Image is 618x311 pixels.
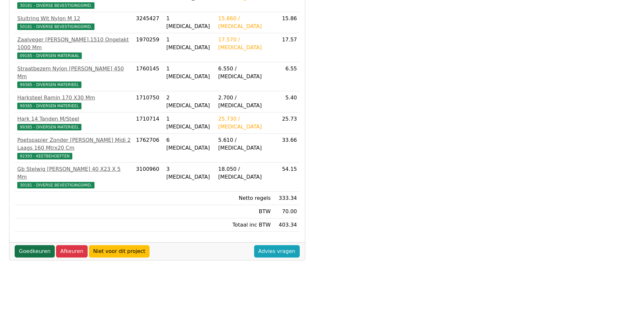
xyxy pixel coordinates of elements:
div: Harksteel Ramin 170 X30 Mm [17,94,131,102]
div: Gb Stelwig [PERSON_NAME] 40 X23 X 5 Mm [17,165,131,181]
td: 54.15 [273,163,300,192]
a: Goedkeuren [15,245,55,258]
div: 18.050 / [MEDICAL_DATA] [218,165,271,181]
div: 6 [MEDICAL_DATA] [166,136,213,152]
span: 50181 - DIVERSE BEVESTIGINGSMID. [17,23,94,30]
td: 5.40 [273,91,300,112]
td: Totaal inc BTW [216,218,273,232]
div: Poetspapier Zonder [PERSON_NAME] Midi 2 Laags 160 Mtrx20 Cm [17,136,131,152]
td: BTW [216,205,273,218]
td: 6.55 [273,62,300,91]
td: 3100960 [134,163,164,192]
td: 1710750 [134,91,164,112]
td: 403.34 [273,218,300,232]
div: 5.610 / [MEDICAL_DATA] [218,136,271,152]
a: Advies vragen [254,245,300,258]
div: Zaalveger [PERSON_NAME].1510 Ongelakt 1000 Mm [17,36,131,52]
span: 99385 - DIVERSEN MATERIEEL [17,124,81,130]
td: 3245427 [134,12,164,33]
div: 17.570 / [MEDICAL_DATA] [218,36,271,52]
div: 1 [MEDICAL_DATA] [166,15,213,30]
a: Straatbezem Nylon [PERSON_NAME] 450 Mm99385 - DIVERSEN MATERIEEL [17,65,131,88]
div: Hark 14 Tanden M/Steel [17,115,131,123]
td: 15.86 [273,12,300,33]
a: Afkeuren [56,245,88,258]
a: Gb Stelwig [PERSON_NAME] 40 X23 X 5 Mm30181 - DIVERSE BEVESTIGINGSMID. [17,165,131,189]
div: 1 [MEDICAL_DATA] [166,115,213,131]
a: Niet voor dit project [89,245,150,258]
td: 17.57 [273,33,300,62]
td: Netto regels [216,192,273,205]
td: 70.00 [273,205,300,218]
div: 1 [MEDICAL_DATA] [166,65,213,81]
a: Zaalveger [PERSON_NAME].1510 Ongelakt 1000 Mm09185 - DIVERSEN MATERIAAL [17,36,131,59]
span: 92393 - KEETBEHOEFTEN [17,153,72,159]
div: Sluitring Wit Nylon M 12 [17,15,131,22]
div: 15.860 / [MEDICAL_DATA] [218,15,271,30]
td: 1760145 [134,62,164,91]
div: 2.700 / [MEDICAL_DATA] [218,94,271,110]
td: 1970259 [134,33,164,62]
td: 333.34 [273,192,300,205]
a: Harksteel Ramin 170 X30 Mm99385 - DIVERSEN MATERIEEL [17,94,131,110]
td: 25.73 [273,112,300,134]
div: 6.550 / [MEDICAL_DATA] [218,65,271,81]
td: 1762706 [134,134,164,163]
span: 30181 - DIVERSE BEVESTIGINGSMID. [17,182,94,188]
td: 33.66 [273,134,300,163]
span: 99385 - DIVERSEN MATERIEEL [17,81,81,88]
div: 3 [MEDICAL_DATA] [166,165,213,181]
a: Poetspapier Zonder [PERSON_NAME] Midi 2 Laags 160 Mtrx20 Cm92393 - KEETBEHOEFTEN [17,136,131,160]
span: 09185 - DIVERSEN MATERIAAL [17,52,82,59]
span: 30181 - DIVERSE BEVESTIGINGSMID. [17,2,94,9]
div: 1 [MEDICAL_DATA] [166,36,213,52]
td: 1710714 [134,112,164,134]
div: Straatbezem Nylon [PERSON_NAME] 450 Mm [17,65,131,81]
a: Sluitring Wit Nylon M 1250181 - DIVERSE BEVESTIGINGSMID. [17,15,131,30]
div: 25.730 / [MEDICAL_DATA] [218,115,271,131]
a: Hark 14 Tanden M/Steel99385 - DIVERSEN MATERIEEL [17,115,131,131]
div: 2 [MEDICAL_DATA] [166,94,213,110]
span: 99385 - DIVERSEN MATERIEEL [17,103,81,109]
